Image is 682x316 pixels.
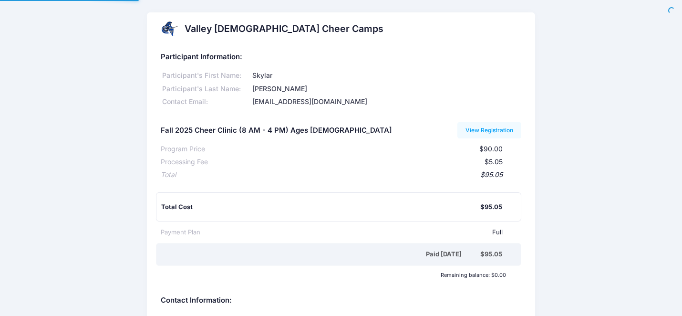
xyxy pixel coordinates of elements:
[251,97,521,107] div: [EMAIL_ADDRESS][DOMAIN_NAME]
[161,202,480,212] div: Total Cost
[161,157,208,167] div: Processing Fee
[161,71,251,81] div: Participant's First Name:
[251,84,521,94] div: [PERSON_NAME]
[208,157,503,167] div: $5.05
[176,170,503,180] div: $95.05
[156,272,510,278] div: Remaining balance: $0.00
[480,250,502,259] div: $95.05
[161,296,521,305] h5: Contact Information:
[161,126,392,135] h5: Fall 2025 Cheer Clinic (8 AM - 4 PM) Ages [DEMOGRAPHIC_DATA]
[161,53,521,62] h5: Participant Information:
[161,228,200,237] div: Payment Plan
[479,145,503,153] span: $90.00
[200,228,503,237] div: Full
[161,144,205,154] div: Program Price
[161,84,251,94] div: Participant's Last Name:
[185,23,383,34] h2: Valley [DEMOGRAPHIC_DATA] Cheer Camps
[161,170,176,180] div: Total
[480,202,502,212] div: $95.05
[457,122,522,138] a: View Registration
[251,71,521,81] div: Skylar
[163,250,480,259] div: Paid [DATE]
[161,97,251,107] div: Contact Email:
